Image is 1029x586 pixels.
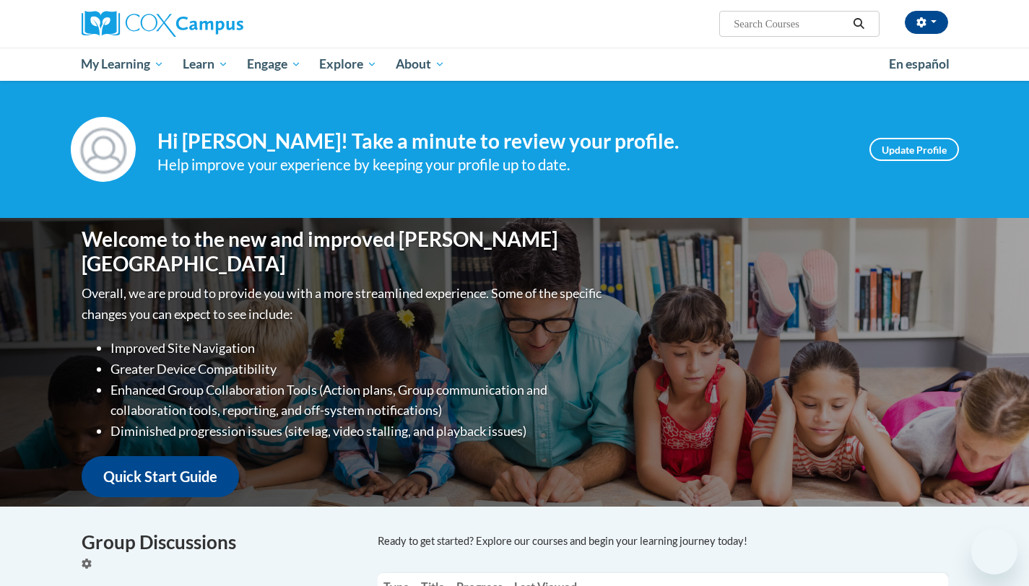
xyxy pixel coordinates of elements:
a: Cox Campus [82,11,356,37]
h4: Hi [PERSON_NAME]! Take a minute to review your profile. [157,129,848,154]
li: Greater Device Compatibility [110,359,605,380]
button: Search [848,15,869,32]
a: Learn [173,48,238,81]
img: Cox Campus [82,11,243,37]
span: En español [889,56,950,71]
span: My Learning [81,56,164,73]
a: En español [880,49,959,79]
span: About [396,56,445,73]
a: My Learning [72,48,174,81]
iframe: Button to launch messaging window [971,528,1017,574]
span: Explore [319,56,377,73]
li: Diminished progression issues (site lag, video stalling, and playback issues) [110,421,605,442]
h4: Group Discussions [82,528,356,556]
div: Main menu [60,48,970,81]
p: Overall, we are proud to provide you with a more streamlined experience. Some of the specific cha... [82,283,605,325]
input: Search Courses [732,15,848,32]
h1: Welcome to the new and improved [PERSON_NAME][GEOGRAPHIC_DATA] [82,227,605,276]
button: Account Settings [905,11,948,34]
li: Improved Site Navigation [110,338,605,359]
a: Quick Start Guide [82,456,239,497]
a: Update Profile [869,138,959,161]
span: Learn [183,56,228,73]
div: Help improve your experience by keeping your profile up to date. [157,153,848,177]
a: Explore [310,48,386,81]
img: Profile Image [71,117,136,182]
span: Engage [247,56,301,73]
li: Enhanced Group Collaboration Tools (Action plans, Group communication and collaboration tools, re... [110,380,605,421]
a: Engage [238,48,311,81]
a: About [386,48,454,81]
